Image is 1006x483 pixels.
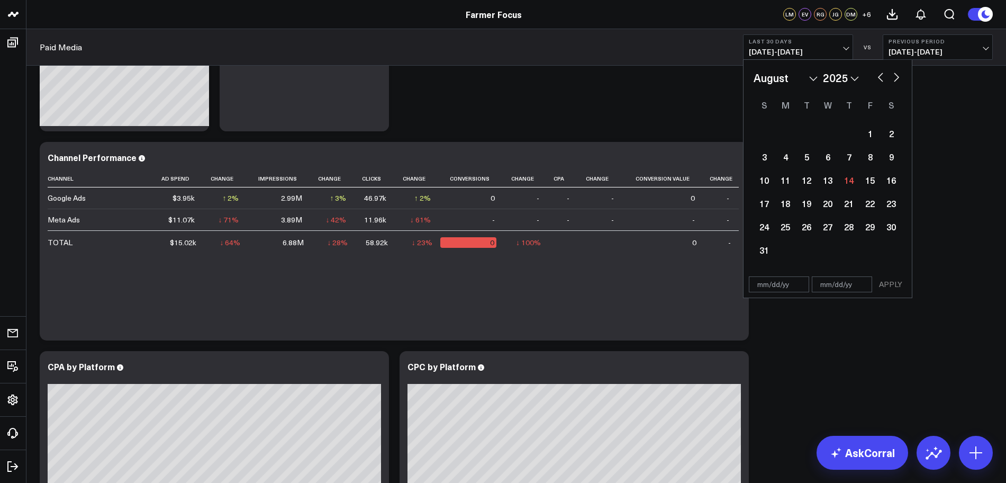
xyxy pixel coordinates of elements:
[775,96,796,113] div: Monday
[281,193,302,203] div: 2.99M
[173,193,195,203] div: $3.95k
[283,237,304,248] div: 6.88M
[883,34,993,60] button: Previous Period[DATE]-[DATE]
[492,214,495,225] div: -
[440,170,505,187] th: Conversions
[410,214,431,225] div: ↓ 61%
[48,214,80,225] div: Meta Ads
[783,8,796,21] div: LM
[504,170,549,187] th: Change
[364,193,386,203] div: 46.97k
[727,193,729,203] div: -
[814,8,827,21] div: RG
[220,237,240,248] div: ↓ 64%
[466,8,522,20] a: Farmer Focus
[40,41,82,53] a: Paid Media
[48,361,115,372] div: CPA by Platform
[330,193,346,203] div: ↑ 3%
[396,170,440,187] th: Change
[749,38,847,44] b: Last 30 Days
[168,214,195,225] div: $11.07k
[567,214,569,225] div: -
[537,193,539,203] div: -
[611,193,614,203] div: -
[704,170,739,187] th: Change
[281,214,302,225] div: 3.89M
[491,193,495,203] div: 0
[796,96,817,113] div: Tuesday
[153,170,204,187] th: Ad Spend
[364,214,386,225] div: 11.96k
[691,193,695,203] div: 0
[579,170,623,187] th: Change
[516,237,541,248] div: ↓ 100%
[889,48,987,56] span: [DATE] - [DATE]
[414,193,431,203] div: ↑ 2%
[48,170,153,187] th: Channel
[829,8,842,21] div: JG
[366,237,388,248] div: 58.92k
[170,237,196,248] div: $15.02k
[356,170,396,187] th: Clicks
[248,170,311,187] th: Impressions
[845,8,857,21] div: DM
[875,276,907,292] button: APPLY
[325,214,346,225] div: ↓ 42%
[48,237,72,248] div: TOTAL
[743,34,853,60] button: Last 30 Days[DATE]-[DATE]
[812,276,872,292] input: mm/dd/yy
[749,276,809,292] input: mm/dd/yy
[567,193,569,203] div: -
[407,361,476,372] div: CPC by Platform
[799,8,811,21] div: EV
[692,214,695,225] div: -
[858,44,877,50] div: VS
[204,170,249,187] th: Change
[881,96,902,113] div: Saturday
[312,170,356,187] th: Change
[749,48,847,56] span: [DATE] - [DATE]
[862,11,871,18] span: + 6
[222,193,239,203] div: ↑ 2%
[611,214,614,225] div: -
[537,214,539,225] div: -
[48,193,86,203] div: Google Ads
[728,237,731,248] div: -
[218,214,239,225] div: ↓ 71%
[817,436,908,470] a: AskCorral
[48,151,137,163] div: Channel Performance
[440,237,497,248] div: 0
[838,96,859,113] div: Thursday
[859,96,881,113] div: Friday
[549,170,579,187] th: Cpa
[623,170,704,187] th: Conversion Value
[817,96,838,113] div: Wednesday
[727,214,729,225] div: -
[692,237,696,248] div: 0
[860,8,873,21] button: +6
[889,38,987,44] b: Previous Period
[412,237,432,248] div: ↓ 23%
[754,96,775,113] div: Sunday
[327,237,348,248] div: ↓ 28%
